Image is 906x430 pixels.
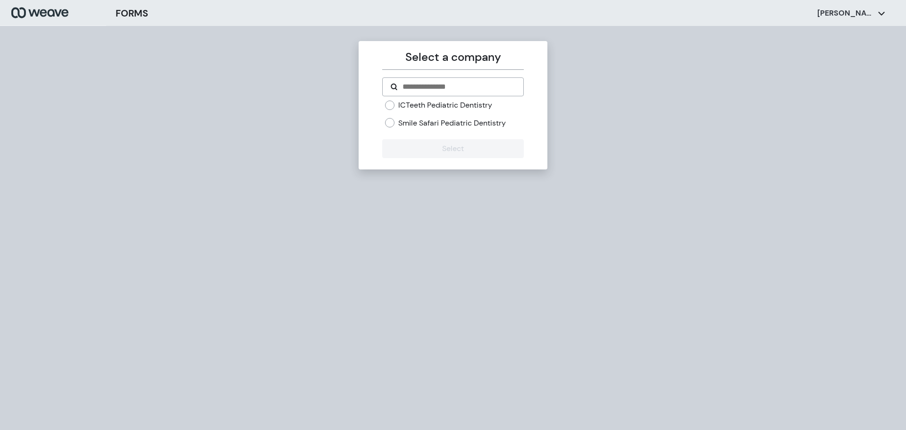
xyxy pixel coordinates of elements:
[116,6,148,20] h3: FORMS
[382,139,523,158] button: Select
[817,8,874,18] p: [PERSON_NAME]
[402,81,515,93] input: Search
[398,100,492,110] label: ICTeeth Pediatric Dentistry
[398,118,506,128] label: Smile Safari Pediatric Dentistry
[382,49,523,66] p: Select a company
